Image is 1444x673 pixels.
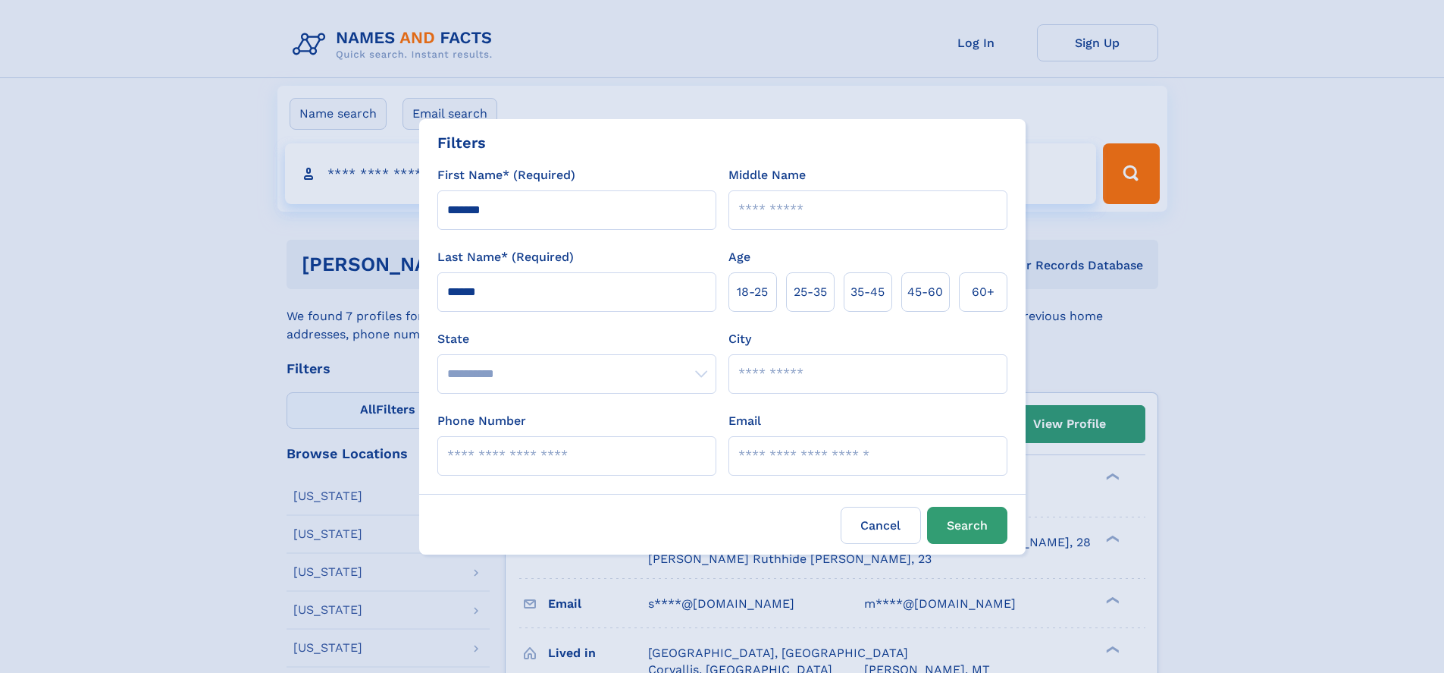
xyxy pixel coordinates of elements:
span: 35‑45 [850,283,885,301]
span: 60+ [972,283,995,301]
label: City [728,330,751,348]
button: Search [927,507,1007,544]
label: Email [728,412,761,430]
label: State [437,330,716,348]
span: 18‑25 [737,283,768,301]
div: Filters [437,131,486,154]
span: 25‑35 [794,283,827,301]
span: 45‑60 [907,283,943,301]
label: Middle Name [728,166,806,184]
label: Phone Number [437,412,526,430]
label: Age [728,248,750,266]
label: First Name* (Required) [437,166,575,184]
label: Cancel [841,507,921,544]
label: Last Name* (Required) [437,248,574,266]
